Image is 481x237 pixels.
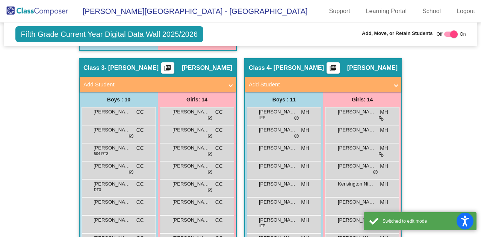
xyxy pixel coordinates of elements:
span: CC [215,108,223,116]
span: [PERSON_NAME] [338,198,375,206]
span: MH [301,162,309,170]
span: - [PERSON_NAME] [104,64,159,72]
span: do_not_disturb_alt [294,133,299,139]
span: CC [136,198,144,206]
button: Print Students Details [327,62,340,74]
span: RT3 [94,187,101,193]
span: MH [301,180,309,188]
mat-panel-title: Add Student [249,80,389,89]
span: - [PERSON_NAME] [270,64,324,72]
div: Boys : 10 [80,92,158,107]
span: MH [380,180,388,188]
span: CC [136,180,144,188]
span: [PERSON_NAME] [338,162,375,170]
span: CC [215,144,223,152]
span: Kensington Niave [338,180,375,188]
span: 504 RT3 [94,151,108,157]
span: MH [380,144,388,152]
span: MH [301,198,309,206]
span: Fifth Grade Current Year Digital Data Wall 2025/2026 [15,26,204,42]
span: [PERSON_NAME] [259,180,296,188]
span: MH [380,162,388,170]
span: [PERSON_NAME] [259,108,296,116]
span: CC [215,198,223,206]
span: [PERSON_NAME] [182,64,232,72]
span: CC [215,126,223,134]
span: Add, Move, or Retain Students [362,30,433,37]
span: Class 4 [249,64,270,72]
a: Learning Portal [360,5,413,17]
span: Class 3 [83,64,104,72]
span: [PERSON_NAME] [347,64,398,72]
span: IEP [259,115,265,121]
span: [PERSON_NAME] [172,162,210,170]
span: [PERSON_NAME] [338,126,375,134]
span: Off [437,31,443,38]
span: do_not_disturb_alt [207,169,213,175]
span: [PERSON_NAME] [94,198,131,206]
span: On [460,31,466,38]
span: do_not_disturb_alt [207,133,213,139]
span: [PERSON_NAME] [338,216,375,224]
span: [PERSON_NAME] [94,162,131,170]
span: do_not_disturb_alt [373,169,378,175]
mat-icon: picture_as_pdf [328,64,337,75]
span: do_not_disturb_alt [207,187,213,193]
span: MH [301,108,309,116]
span: MH [301,126,309,134]
button: Print Students Details [161,62,174,74]
span: MH [380,108,388,116]
span: CC [215,180,223,188]
span: [PERSON_NAME][GEOGRAPHIC_DATA] - [GEOGRAPHIC_DATA] [75,5,308,17]
span: CC [136,216,144,224]
span: [PERSON_NAME] [259,126,296,134]
span: do_not_disturb_alt [207,115,213,121]
mat-expansion-panel-header: Add Student [80,77,236,92]
div: Girls: 14 [158,92,236,107]
div: Switched to edit mode [383,218,471,225]
span: do_not_disturb_alt [129,133,134,139]
span: [PERSON_NAME] [172,126,210,134]
span: [PERSON_NAME] [94,126,131,134]
mat-panel-title: Add Student [83,80,223,89]
div: Girls: 14 [323,92,401,107]
span: [PERSON_NAME] [172,198,210,206]
span: [PERSON_NAME] [259,162,296,170]
span: [PERSON_NAME] [94,108,131,116]
span: MH [380,198,388,206]
span: [PERSON_NAME] [259,216,296,224]
span: [PERSON_NAME] [172,144,210,152]
a: School [416,5,447,17]
span: CC [136,108,144,116]
span: [PERSON_NAME] [338,108,375,116]
span: [PERSON_NAME] [94,216,131,224]
mat-icon: picture_as_pdf [163,64,172,75]
span: [PERSON_NAME] [94,180,131,188]
span: CC [215,216,223,224]
a: Support [323,5,356,17]
span: IEP [259,223,265,229]
span: do_not_disturb_alt [129,169,134,175]
span: [PERSON_NAME] [338,144,375,152]
span: [PERSON_NAME] [172,180,210,188]
span: MH [301,216,309,224]
span: do_not_disturb_alt [207,151,213,157]
span: [PERSON_NAME] [259,198,296,206]
span: CC [136,162,144,170]
span: [PERSON_NAME] [94,144,131,152]
span: CC [215,162,223,170]
span: [PERSON_NAME] [PERSON_NAME] [172,216,210,224]
span: MH [301,144,309,152]
span: [PERSON_NAME] [172,108,210,116]
span: [PERSON_NAME] [259,144,296,152]
span: CC [136,126,144,134]
mat-expansion-panel-header: Add Student [245,77,401,92]
span: MH [380,126,388,134]
a: Logout [451,5,481,17]
span: do_not_disturb_alt [294,115,299,121]
span: CC [136,144,144,152]
div: Boys : 11 [245,92,323,107]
